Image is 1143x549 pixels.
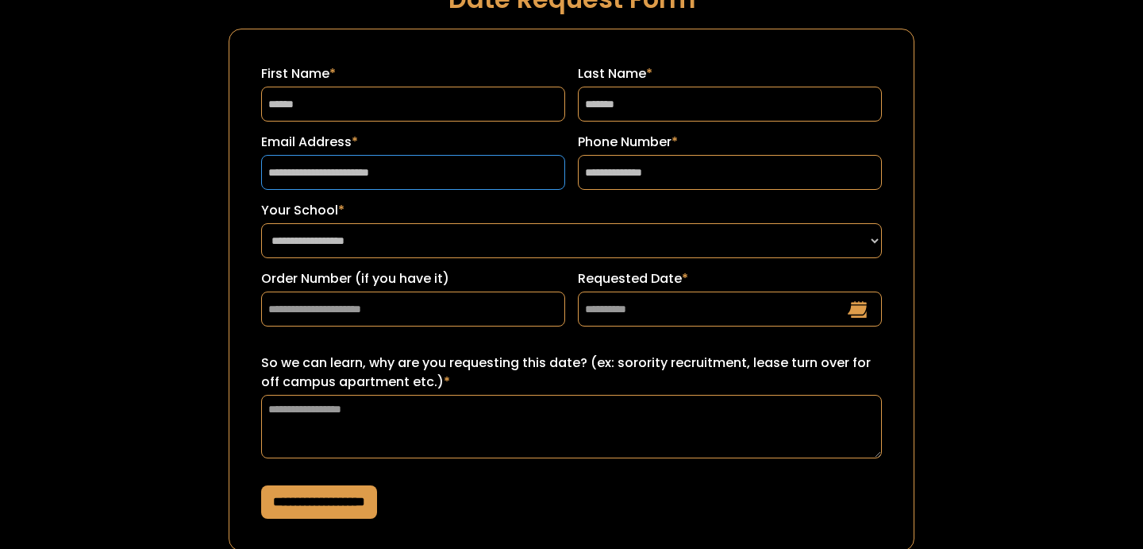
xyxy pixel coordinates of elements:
label: First Name [261,64,565,83]
label: So we can learn, why are you requesting this date? (ex: sorority recruitment, lease turn over for... [261,354,882,392]
label: Last Name [578,64,882,83]
label: Order Number (if you have it) [261,269,565,288]
label: Phone Number [578,133,882,152]
label: Your School [261,201,882,220]
label: Requested Date [578,269,882,288]
label: Email Address [261,133,565,152]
